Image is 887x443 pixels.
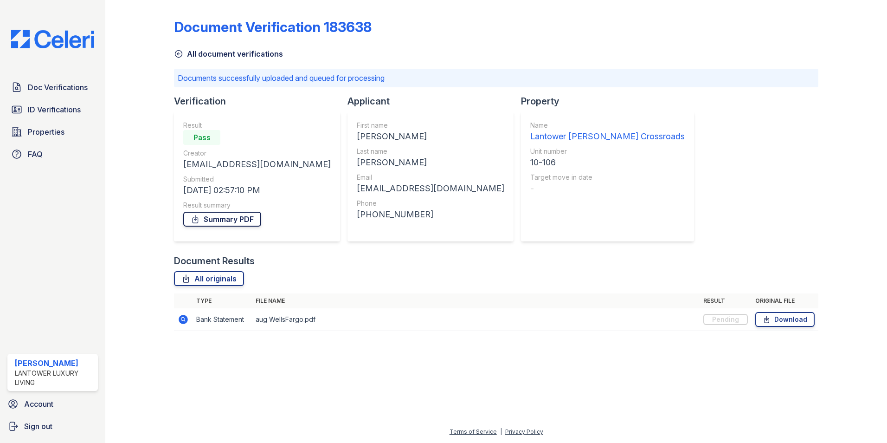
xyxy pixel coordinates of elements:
[28,149,43,160] span: FAQ
[174,48,283,59] a: All document verifications
[28,82,88,93] span: Doc Verifications
[752,293,818,308] th: Original file
[174,95,347,108] div: Verification
[505,428,543,435] a: Privacy Policy
[174,271,244,286] a: All originals
[755,312,815,327] a: Download
[521,95,701,108] div: Property
[193,308,252,331] td: Bank Statement
[357,182,504,195] div: [EMAIL_ADDRESS][DOMAIN_NAME]
[174,254,255,267] div: Document Results
[183,158,331,171] div: [EMAIL_ADDRESS][DOMAIN_NAME]
[183,184,331,197] div: [DATE] 02:57:10 PM
[4,417,102,436] a: Sign out
[530,156,685,169] div: 10-106
[357,156,504,169] div: [PERSON_NAME]
[183,121,331,130] div: Result
[530,147,685,156] div: Unit number
[252,308,700,331] td: aug WellsFargo.pdf
[7,123,98,141] a: Properties
[15,369,94,387] div: Lantower Luxury Living
[357,173,504,182] div: Email
[193,293,252,308] th: Type
[500,428,502,435] div: |
[15,358,94,369] div: [PERSON_NAME]
[703,314,748,325] div: Pending
[183,130,220,145] div: Pass
[252,293,700,308] th: File name
[347,95,521,108] div: Applicant
[7,145,98,163] a: FAQ
[450,428,497,435] a: Terms of Service
[357,199,504,208] div: Phone
[178,72,815,84] p: Documents successfully uploaded and queued for processing
[183,175,331,184] div: Submitted
[24,398,53,410] span: Account
[357,121,504,130] div: First name
[530,121,685,130] div: Name
[357,130,504,143] div: [PERSON_NAME]
[357,147,504,156] div: Last name
[530,173,685,182] div: Target move in date
[28,126,64,137] span: Properties
[183,201,331,210] div: Result summary
[24,421,52,432] span: Sign out
[183,212,261,227] a: Summary PDF
[7,78,98,97] a: Doc Verifications
[530,182,685,195] div: -
[700,293,752,308] th: Result
[4,30,102,48] img: CE_Logo_Blue-a8612792a0a2168367f1c8372b55b34899dd931a85d93a1a3d3e32e68fde9ad4.png
[174,19,372,35] div: Document Verification 183638
[4,395,102,413] a: Account
[530,130,685,143] div: Lantower [PERSON_NAME] Crossroads
[7,100,98,119] a: ID Verifications
[357,208,504,221] div: [PHONE_NUMBER]
[530,121,685,143] a: Name Lantower [PERSON_NAME] Crossroads
[28,104,81,115] span: ID Verifications
[183,149,331,158] div: Creator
